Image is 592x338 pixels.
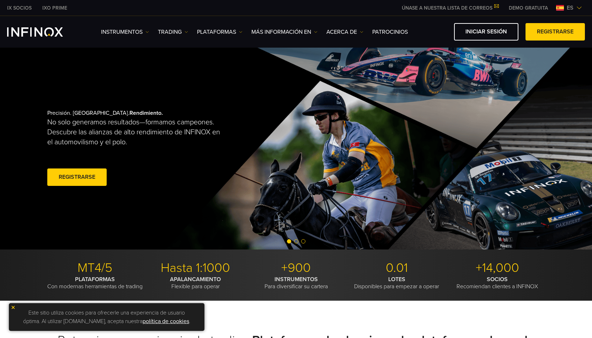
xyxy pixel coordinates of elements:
strong: APALANCAMIENTO [170,276,221,283]
strong: Rendimiento. [129,109,163,117]
a: ACERCA DE [326,28,363,36]
a: INFINOX [2,4,37,12]
p: Este sitio utiliza cookies para ofrecerle una experiencia de usuario óptima. Al utilizar [DOMAIN_... [12,307,201,327]
a: política de cookies [143,318,189,325]
a: Más información en [251,28,318,36]
p: MT4/5 [47,260,143,276]
a: INFINOX Logo [7,27,80,37]
img: yellow close icon [11,305,16,310]
p: Recomiendan clientes a INFINOX [450,276,545,290]
a: INFINOX MENU [503,4,553,12]
a: PLATAFORMAS [197,28,242,36]
p: 0.01 [349,260,444,276]
strong: PLATAFORMAS [75,276,115,283]
a: Registrarse [526,23,585,41]
a: Instrumentos [101,28,149,36]
p: +14,000 [450,260,545,276]
div: Precisión. [GEOGRAPHIC_DATA]. [47,98,271,199]
p: No solo generamos resultados—formamos campeones. Descubre las alianzas de alto rendimiento de INF... [47,117,226,147]
p: +900 [249,260,344,276]
a: ÚNASE A NUESTRA LISTA DE CORREOS [396,5,503,11]
span: Go to slide 1 [287,239,291,243]
a: Iniciar sesión [454,23,518,41]
span: Go to slide 2 [294,239,298,243]
a: Registrarse [47,168,107,186]
a: Patrocinios [372,28,408,36]
a: INFINOX [37,4,73,12]
strong: INSTRUMENTOS [274,276,318,283]
p: Hasta 1:1000 [148,260,243,276]
span: es [564,4,576,12]
strong: SOCIOS [487,276,508,283]
p: Con modernas herramientas de trading [47,276,143,290]
strong: LOTES [388,276,405,283]
p: Flexible para operar [148,276,243,290]
a: TRADING [158,28,188,36]
span: Go to slide 3 [301,239,305,243]
p: Disponibles para empezar a operar [349,276,444,290]
p: Para diversificar su cartera [249,276,344,290]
